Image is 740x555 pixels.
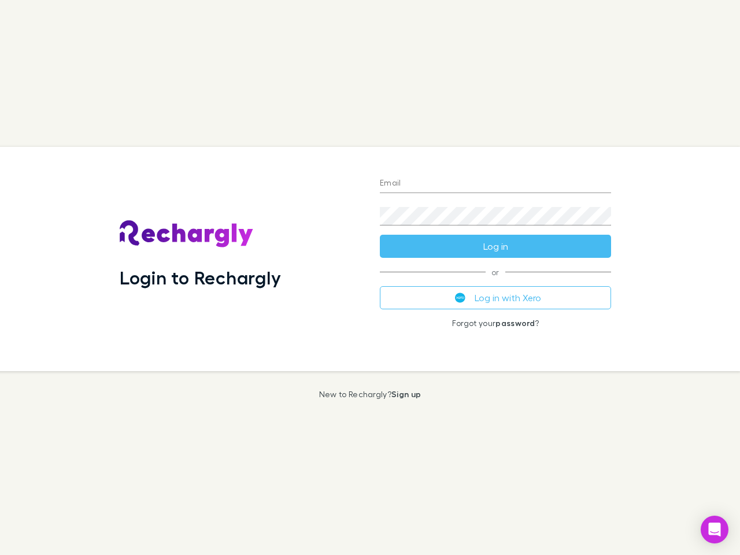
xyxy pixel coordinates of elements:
p: Forgot your ? [380,319,611,328]
button: Log in with Xero [380,286,611,309]
div: Open Intercom Messenger [701,516,728,543]
h1: Login to Rechargly [120,267,281,288]
img: Rechargly's Logo [120,220,254,248]
button: Log in [380,235,611,258]
img: Xero's logo [455,293,465,303]
a: Sign up [391,389,421,399]
p: New to Rechargly? [319,390,421,399]
a: password [495,318,535,328]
